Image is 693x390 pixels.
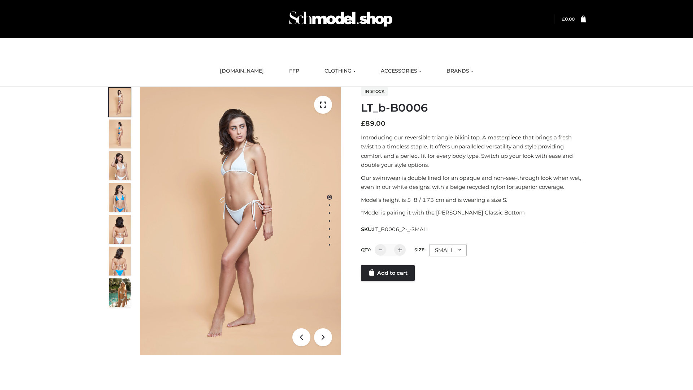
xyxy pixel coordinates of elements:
a: [DOMAIN_NAME] [214,63,269,79]
img: ArielClassicBikiniTop_CloudNine_AzureSky_OW114ECO_3-scaled.jpg [109,151,131,180]
a: FFP [284,63,305,79]
p: Introducing our reversible triangle bikini top. A masterpiece that brings a fresh twist to a time... [361,133,586,170]
img: Schmodel Admin 964 [287,5,395,33]
label: Size: [414,247,426,252]
bdi: 89.00 [361,120,385,127]
span: LT_B0006_2-_-SMALL [373,226,429,233]
img: ArielClassicBikiniTop_CloudNine_AzureSky_OW114ECO_4-scaled.jpg [109,183,131,212]
img: ArielClassicBikiniTop_CloudNine_AzureSky_OW114ECO_1-scaled.jpg [109,88,131,117]
span: £ [361,120,365,127]
a: Add to cart [361,265,415,281]
a: CLOTHING [319,63,361,79]
label: QTY: [361,247,371,252]
bdi: 0.00 [562,16,575,22]
p: *Model is pairing it with the [PERSON_NAME] Classic Bottom [361,208,586,217]
span: In stock [361,87,388,96]
h1: LT_b-B0006 [361,101,586,114]
img: Arieltop_CloudNine_AzureSky2.jpg [109,278,131,307]
div: SMALL [429,244,467,256]
p: Our swimwear is double lined for an opaque and non-see-through look when wet, even in our white d... [361,173,586,192]
img: ArielClassicBikiniTop_CloudNine_AzureSky_OW114ECO_7-scaled.jpg [109,215,131,244]
img: ArielClassicBikiniTop_CloudNine_AzureSky_OW114ECO_8-scaled.jpg [109,247,131,276]
img: ArielClassicBikiniTop_CloudNine_AzureSky_OW114ECO_2-scaled.jpg [109,120,131,148]
a: £0.00 [562,16,575,22]
img: ArielClassicBikiniTop_CloudNine_AzureSky_OW114ECO_1 [140,87,341,355]
a: ACCESSORIES [375,63,427,79]
span: £ [562,16,565,22]
p: Model’s height is 5 ‘8 / 173 cm and is wearing a size S. [361,195,586,205]
a: BRANDS [441,63,479,79]
span: SKU: [361,225,430,234]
